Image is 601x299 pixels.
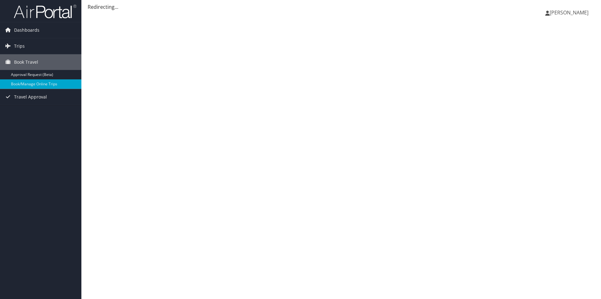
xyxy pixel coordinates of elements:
[545,3,595,22] a: [PERSON_NAME]
[550,9,588,16] span: [PERSON_NAME]
[14,22,39,38] span: Dashboards
[14,38,25,54] span: Trips
[14,54,38,70] span: Book Travel
[14,89,47,105] span: Travel Approval
[88,3,595,11] div: Redirecting...
[14,4,76,19] img: airportal-logo.png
